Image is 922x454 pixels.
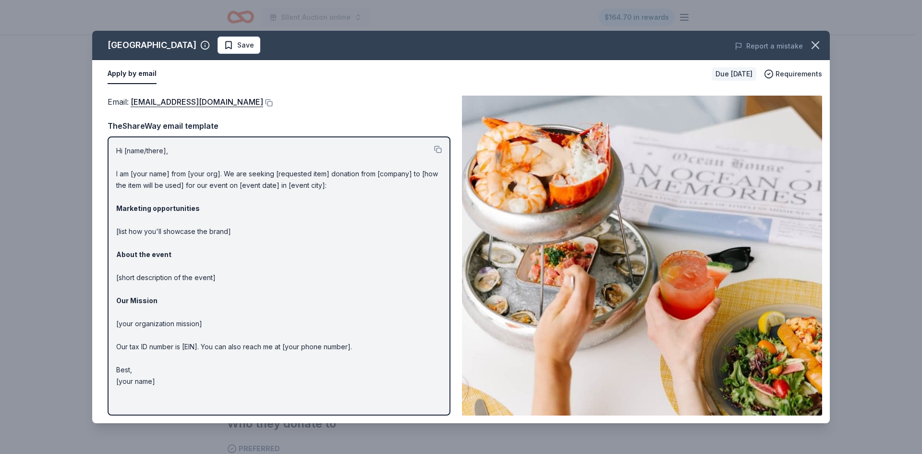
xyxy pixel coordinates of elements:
div: Due [DATE] [712,67,756,81]
button: Report a mistake [735,40,803,52]
div: TheShareWay email template [108,120,450,132]
button: Requirements [764,68,822,80]
span: Requirements [776,68,822,80]
img: Image for Ocean House [462,96,822,416]
strong: About the event [116,250,171,258]
span: Email : [108,97,263,107]
strong: Marketing opportunities [116,204,200,212]
span: Save [237,39,254,51]
p: Hi [name/there], I am [your name] from [your org]. We are seeking [requested item] donation from ... [116,145,442,387]
div: [GEOGRAPHIC_DATA] [108,37,196,53]
button: Apply by email [108,64,157,84]
button: Save [218,37,260,54]
strong: Our Mission [116,296,158,305]
a: [EMAIL_ADDRESS][DOMAIN_NAME] [131,96,263,108]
